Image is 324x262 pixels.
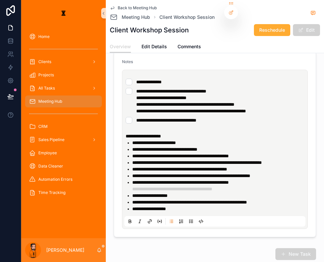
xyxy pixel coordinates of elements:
a: Sales Pipeline [25,134,102,146]
a: All Tasks [25,82,102,94]
button: New Task [275,248,316,260]
button: Edit [293,24,320,36]
span: Meeting Hub [122,14,150,20]
a: Edit Details [142,41,167,54]
span: Data Cleaner [38,164,63,169]
a: Back to Meeting Hub [110,5,157,11]
span: Automation Errors [38,177,72,182]
a: Automation Errors [25,173,102,185]
span: Projects [38,72,54,78]
span: Overview [110,43,131,50]
a: Client Workshop Session [159,14,215,20]
span: Notes [122,59,133,64]
span: All Tasks [38,86,55,91]
span: Home [38,34,50,39]
div: scrollable content [21,26,106,206]
a: Meeting Hub [25,95,102,107]
span: Clients [38,59,51,64]
p: [PERSON_NAME] [46,247,84,253]
span: Sales Pipeline [38,137,64,142]
span: Meeting Hub [38,99,62,104]
a: Data Cleaner [25,160,102,172]
span: Reschedule [259,27,285,33]
a: Overview [110,41,131,53]
a: Meeting Hub [110,13,150,21]
a: Clients [25,56,102,68]
h1: Client Workshop Session [110,25,189,35]
img: App logo [58,8,69,19]
button: Reschedule [254,24,290,36]
a: Home [25,31,102,43]
span: Edit Details [142,43,167,50]
span: CRM [38,124,48,129]
a: Comments [178,41,201,54]
span: Comments [178,43,201,50]
span: Employee [38,150,57,156]
span: Back to Meeting Hub [118,5,157,11]
a: CRM [25,121,102,132]
a: Employee [25,147,102,159]
a: Projects [25,69,102,81]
